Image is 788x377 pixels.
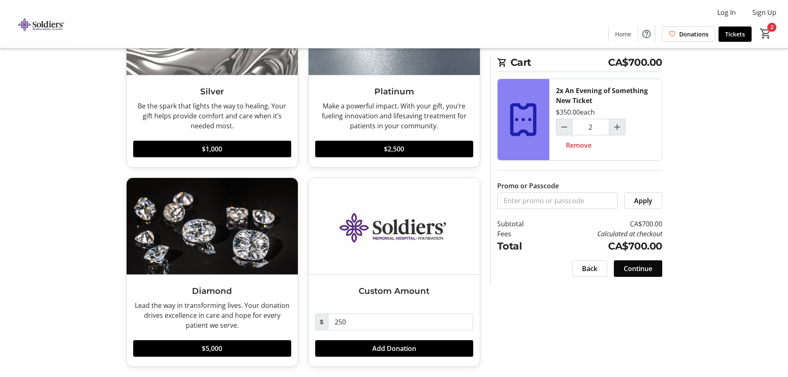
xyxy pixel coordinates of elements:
[309,178,480,274] img: Custom Amount
[634,196,652,206] span: Apply
[497,181,559,191] label: Promo or Passcode
[614,260,662,277] button: Continue
[133,340,291,357] button: $5,000
[372,343,416,353] span: Add Donation
[315,85,473,98] h3: Platinum
[202,343,222,353] span: $5,000
[608,55,662,70] span: CA$700.00
[5,3,79,45] img: Orillia Soldiers' Memorial Hospital Foundation's Logo
[556,137,601,154] button: Remove
[133,101,291,131] div: Be the spark that lights the way to healing. Your gift helps provide comfort and care when it’s n...
[556,86,655,106] div: 2x An Evening of Something New Ticket
[315,340,473,357] button: Add Donation
[556,107,595,117] div: $350.00 each
[717,7,736,17] span: Log In
[133,141,291,157] button: $1,000
[662,26,715,42] a: Donations
[133,285,291,297] h3: Diamond
[711,6,742,19] button: Log In
[315,314,328,330] span: $
[315,285,473,297] h3: Custom Amount
[582,264,597,274] span: Back
[497,239,545,254] td: Total
[608,26,638,42] a: Home
[752,7,776,17] span: Sign Up
[497,55,662,72] h2: Cart
[497,192,618,209] input: Enter promo or passcode
[572,260,607,277] button: Back
[497,219,545,229] td: Subtotal
[624,264,652,274] span: Continue
[758,26,773,41] button: Cart
[615,30,631,38] span: Home
[545,239,662,254] td: CA$700.00
[328,314,473,330] input: Donation Amount
[315,101,473,131] div: Make a powerful impact. With your gift, you’re fueling innovation and lifesaving treatment for pa...
[384,144,404,154] span: $2,500
[202,144,222,154] span: $1,000
[679,30,709,38] span: Donations
[133,85,291,98] h3: Silver
[609,119,625,135] button: Increment by one
[545,229,662,239] td: Calculated at checkout
[315,141,473,157] button: $2,500
[566,140,592,150] span: Remove
[497,229,545,239] td: Fees
[556,119,572,135] button: Decrement by one
[746,6,783,19] button: Sign Up
[545,219,662,229] td: CA$700.00
[127,178,298,274] img: Diamond
[133,300,291,330] div: Lead the way in transforming lives. Your donation drives excellence in care and hope for every pa...
[624,192,662,209] button: Apply
[638,26,655,42] button: Help
[725,30,745,38] span: Tickets
[572,119,609,135] input: An Evening of Something New Ticket Quantity
[719,26,752,42] a: Tickets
